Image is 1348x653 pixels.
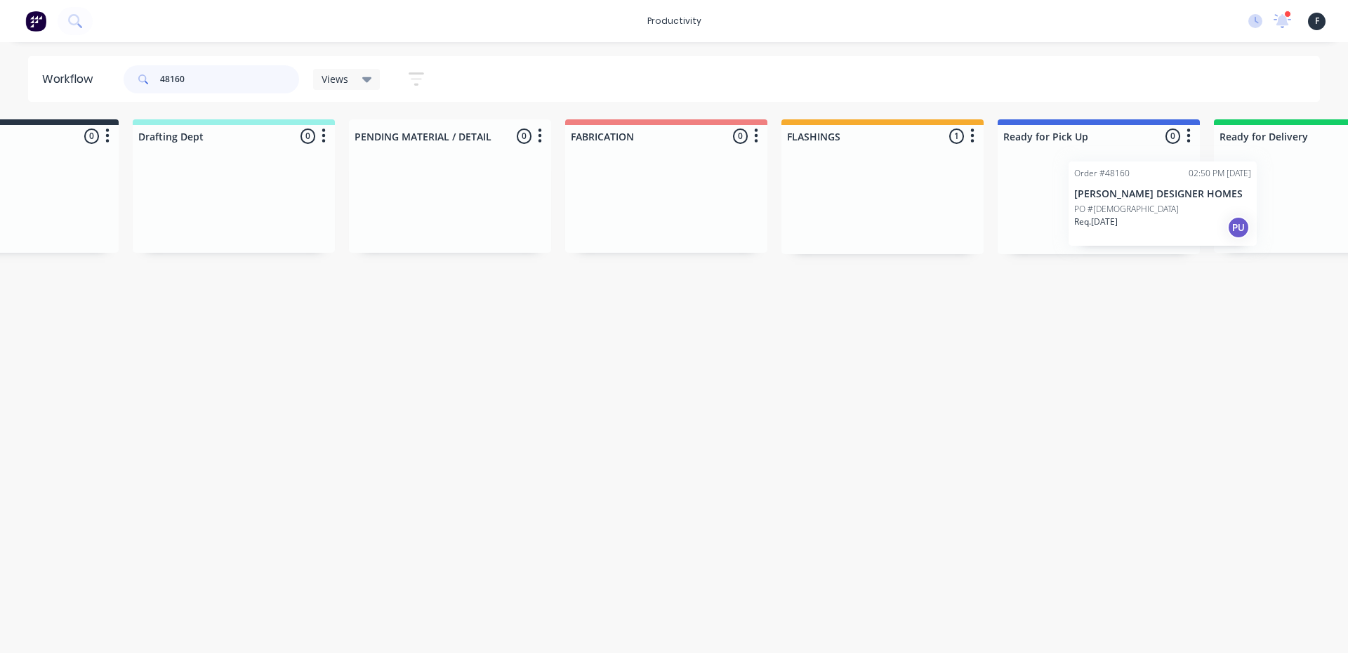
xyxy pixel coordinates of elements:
[322,72,348,86] span: Views
[160,65,299,93] input: Search for orders...
[640,11,708,32] div: productivity
[1315,15,1319,27] span: F
[42,71,100,88] div: Workflow
[25,11,46,32] img: Factory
